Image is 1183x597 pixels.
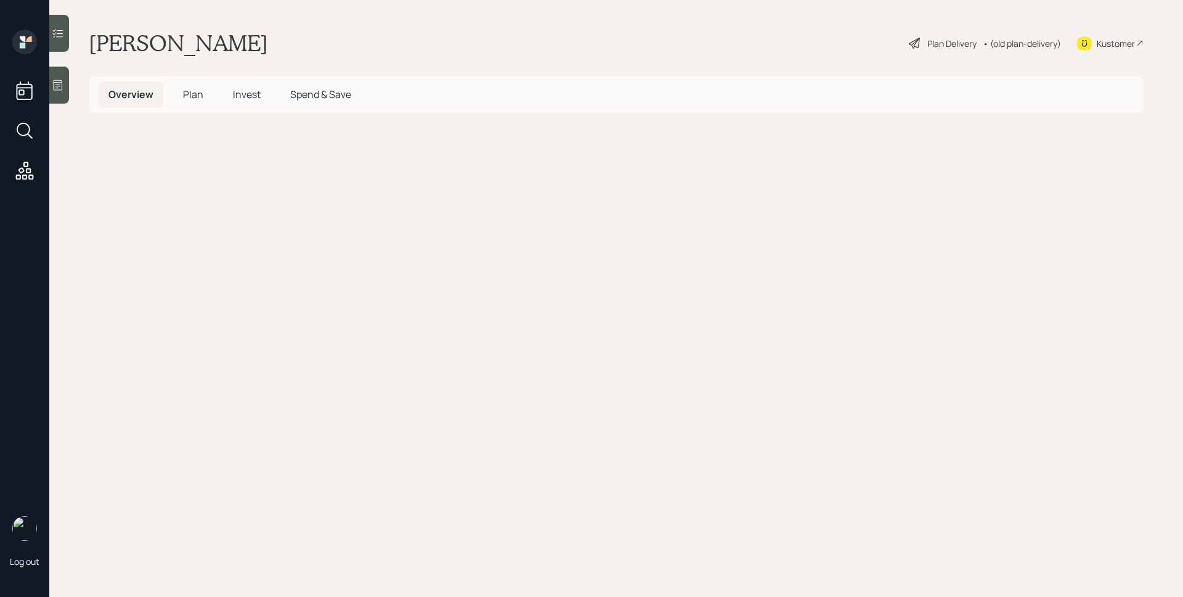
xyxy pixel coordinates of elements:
div: • (old plan-delivery) [983,37,1061,50]
span: Invest [233,88,261,101]
div: Kustomer [1097,37,1135,50]
span: Spend & Save [290,88,351,101]
div: Log out [10,556,39,567]
span: Overview [108,88,153,101]
h1: [PERSON_NAME] [89,30,268,57]
img: james-distasi-headshot.png [12,516,37,541]
span: Plan [183,88,203,101]
div: Plan Delivery [927,37,977,50]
